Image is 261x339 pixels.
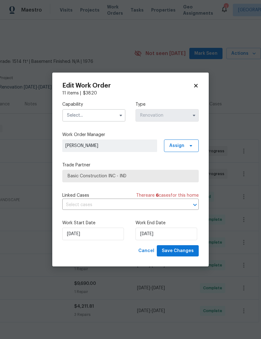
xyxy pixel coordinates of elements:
[62,132,199,138] label: Work Order Manager
[136,109,199,122] input: Select...
[65,143,154,149] span: [PERSON_NAME]
[62,90,199,96] div: 11 items |
[157,245,199,257] button: Save Changes
[83,91,97,95] span: $ 3820
[156,193,159,198] span: 6
[62,162,199,168] label: Trade Partner
[68,173,193,179] span: Basic Construction INC - IND
[62,220,125,226] label: Work Start Date
[62,192,89,199] span: Linked Cases
[62,200,181,210] input: Select cases
[190,112,198,119] button: Show options
[138,247,154,255] span: Cancel
[117,112,125,119] button: Show options
[136,228,197,240] input: M/D/YYYY
[169,143,184,149] span: Assign
[136,245,157,257] button: Cancel
[62,109,125,122] input: Select...
[62,83,193,89] h2: Edit Work Order
[136,101,199,108] label: Type
[136,192,199,199] span: There are case s for this home
[62,228,124,240] input: M/D/YYYY
[191,200,199,209] button: Open
[62,101,125,108] label: Capability
[162,247,194,255] span: Save Changes
[136,220,199,226] label: Work End Date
